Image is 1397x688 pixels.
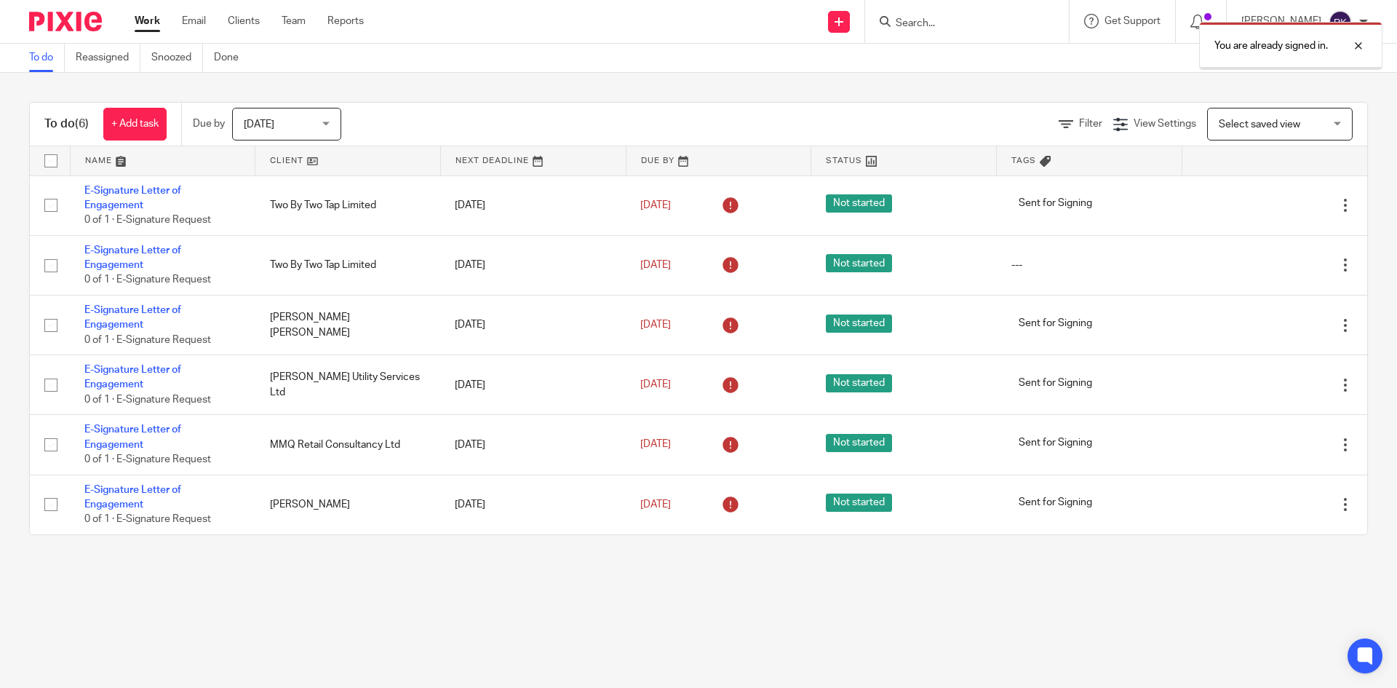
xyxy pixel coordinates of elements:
[244,119,274,130] span: [DATE]
[193,116,225,131] p: Due by
[440,235,626,295] td: [DATE]
[151,44,203,72] a: Snoozed
[255,295,441,355] td: [PERSON_NAME] [PERSON_NAME]
[84,485,181,510] a: E-Signature Letter of Engagement
[228,14,260,28] a: Clients
[84,275,211,285] span: 0 of 1 · E-Signature Request
[84,305,181,330] a: E-Signature Letter of Engagement
[1011,315,1099,333] span: Sent for Signing
[75,118,89,130] span: (6)
[826,434,892,452] span: Not started
[255,235,441,295] td: Two By Two Tap Limited
[440,175,626,235] td: [DATE]
[84,424,181,449] a: E-Signature Letter of Engagement
[1079,119,1102,129] span: Filter
[84,395,211,405] span: 0 of 1 · E-Signature Request
[84,335,211,345] span: 0 of 1 · E-Signature Request
[84,454,211,464] span: 0 of 1 · E-Signature Request
[440,415,626,475] td: [DATE]
[1011,374,1099,392] span: Sent for Signing
[44,116,89,132] h1: To do
[640,200,671,210] span: [DATE]
[1011,434,1099,452] span: Sent for Signing
[640,380,671,390] span: [DATE]
[826,254,892,272] span: Not started
[84,514,211,524] span: 0 of 1 · E-Signature Request
[1134,119,1196,129] span: View Settings
[1011,258,1168,272] div: ---
[1329,10,1352,33] img: svg%3E
[826,194,892,213] span: Not started
[826,494,892,512] span: Not started
[440,475,626,534] td: [DATE]
[1011,194,1099,213] span: Sent for Signing
[84,245,181,270] a: E-Signature Letter of Engagement
[1214,39,1328,53] p: You are already signed in.
[84,215,211,225] span: 0 of 1 · E-Signature Request
[29,12,102,31] img: Pixie
[1011,157,1036,165] span: Tags
[440,295,626,355] td: [DATE]
[29,44,65,72] a: To do
[103,108,167,141] a: + Add task
[255,415,441,475] td: MMQ Retail Consultancy Ltd
[84,186,181,210] a: E-Signature Letter of Engagement
[826,374,892,392] span: Not started
[84,365,181,390] a: E-Signature Letter of Engagement
[214,44,250,72] a: Done
[76,44,140,72] a: Reassigned
[135,14,160,28] a: Work
[1011,494,1099,512] span: Sent for Signing
[826,315,892,333] span: Not started
[327,14,364,28] a: Reports
[255,475,441,534] td: [PERSON_NAME]
[640,499,671,510] span: [DATE]
[182,14,206,28] a: Email
[1219,119,1300,130] span: Select saved view
[440,355,626,415] td: [DATE]
[255,355,441,415] td: [PERSON_NAME] Utility Services Ltd
[255,175,441,235] td: Two By Two Tap Limited
[282,14,306,28] a: Team
[640,320,671,330] span: [DATE]
[640,440,671,450] span: [DATE]
[640,260,671,270] span: [DATE]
